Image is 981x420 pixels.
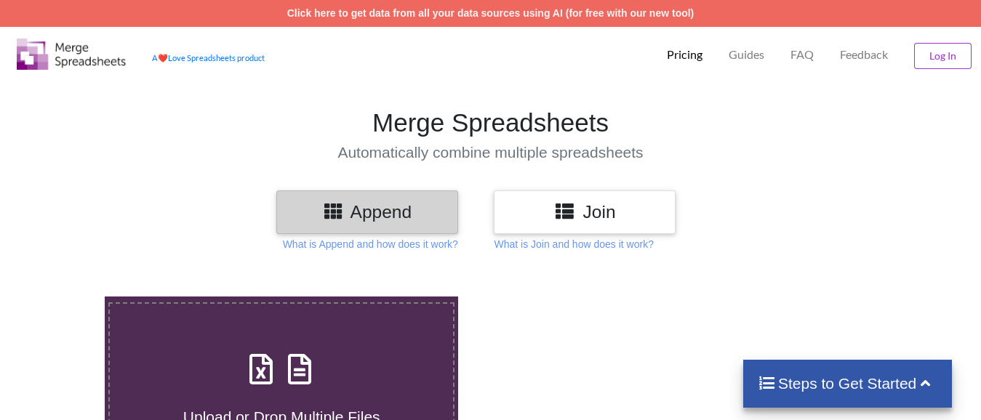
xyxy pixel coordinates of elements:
img: Logo.png [17,39,126,70]
p: What is Append and how does it work? [283,237,458,251]
h3: Join [505,201,665,222]
p: FAQ [790,47,814,62]
button: Log In [914,43,972,69]
p: Guides [729,47,764,62]
h4: Steps to Get Started [758,374,937,392]
span: heart [158,53,168,62]
h3: Append [287,201,447,222]
p: What is Join and how does it work? [494,237,653,251]
a: AheartLove Spreadsheets product [152,53,265,62]
p: Pricing [667,47,702,62]
a: Click here to get data from all your data sources using AI (for free with our new tool) [287,7,694,19]
span: Feedback [840,49,888,60]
